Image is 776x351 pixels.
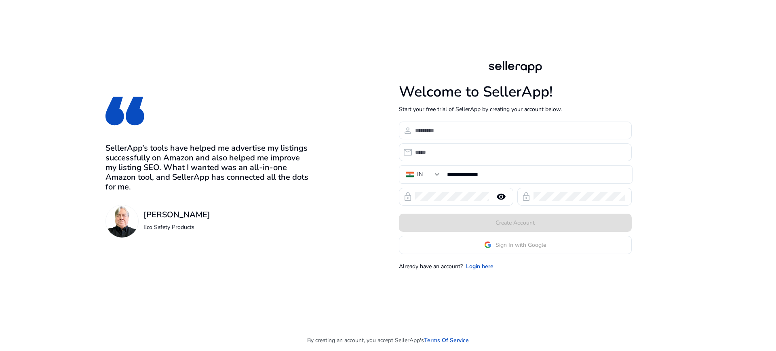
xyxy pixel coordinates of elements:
span: email [403,147,413,157]
h3: SellerApp’s tools have helped me advertise my listings successfully on Amazon and also helped me ... [105,143,312,192]
a: Terms Of Service [424,336,469,345]
span: lock [403,192,413,202]
p: Already have an account? [399,262,463,271]
mat-icon: remove_red_eye [491,192,511,202]
p: Start your free trial of SellerApp by creating your account below. [399,105,632,113]
div: IN [417,170,423,179]
span: lock [521,192,531,202]
h1: Welcome to SellerApp! [399,83,632,101]
h3: [PERSON_NAME] [143,210,210,220]
a: Login here [466,262,493,271]
span: person [403,126,413,135]
p: Eco Safety Products [143,223,210,231]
